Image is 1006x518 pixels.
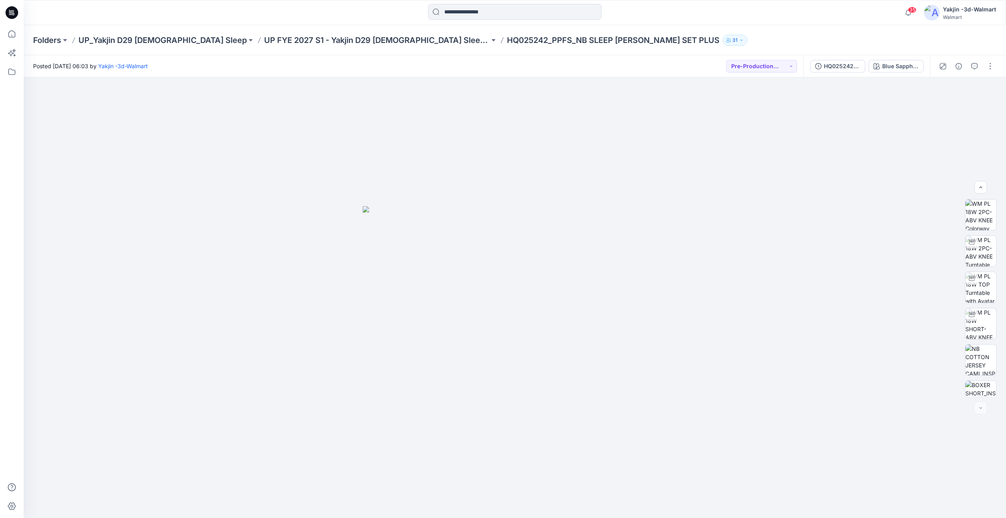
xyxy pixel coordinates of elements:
[965,199,996,230] img: WM PL 18W 2PC-ABV KNEE Colorway wo Avatar
[507,35,719,46] p: HQ025242_PPFS_NB SLEEP [PERSON_NAME] SET PLUS
[824,62,860,71] div: HQ025242_PPFS_NB SLEEP [PERSON_NAME] SET PLUS
[965,345,996,375] img: NB COTTON JERSEY CAMI_INSPIRATION (1)
[868,60,924,73] button: Blue Sapphire_S425_D34_NB__RIBBONS v2 rpt_CW12_Ro Ptl_WM-0325
[952,60,965,73] button: Details
[78,35,247,46] a: UP_Yakjin D29 [DEMOGRAPHIC_DATA] Sleep
[908,7,917,13] span: 35
[965,236,996,266] img: WM PL 18W 2PC-ABV KNEE Turntable with Avatar
[965,272,996,303] img: WM PL 18W TOP Turntable with Avatar
[723,35,747,46] button: 31
[882,62,918,71] div: Blue Sapphire_S425_D34_NB__RIBBONS v2 rpt_CW12_Ro Ptl_WM-0325
[33,62,148,70] span: Posted [DATE] 06:03 by
[33,35,61,46] a: Folders
[732,36,738,45] p: 31
[98,63,148,69] a: Yakjin -3d-Walmart
[810,60,865,73] button: HQ025242_PPFS_NB SLEEP [PERSON_NAME] SET PLUS
[965,381,996,412] img: BOXER SHORT_INSPIRATION (3)
[924,5,940,20] img: avatar
[943,14,996,20] div: Walmart
[943,5,996,14] div: Yakjin -3d-Walmart
[965,308,996,339] img: WM PL 18W SHORT-ABV KNEE Turntable with Avatar
[264,35,490,46] a: UP FYE 2027 S1 - Yakjin D29 [DEMOGRAPHIC_DATA] Sleepwear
